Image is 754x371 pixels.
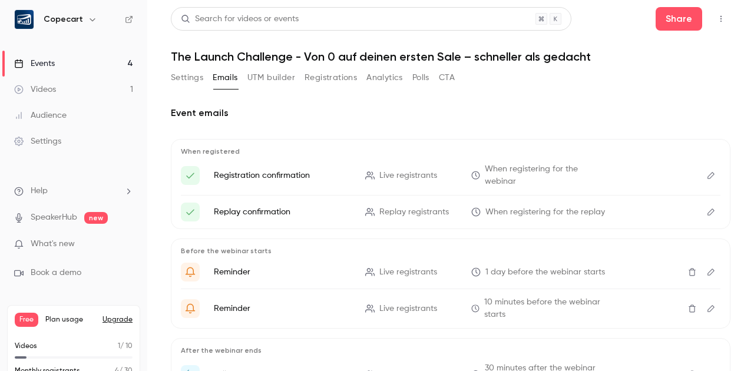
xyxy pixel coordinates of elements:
button: Registrations [305,68,357,87]
span: Live registrants [379,170,437,182]
li: {{ event_name }} is about to go live [181,296,720,321]
button: Emails [213,68,237,87]
span: Replay registrants [379,206,449,218]
div: Settings [14,135,61,147]
button: Delete [683,263,702,281]
span: 1 day before the webinar starts [485,266,605,279]
a: SpeakerHub [31,211,77,224]
button: Upgrade [102,315,133,324]
p: Registration confirmation [214,170,351,181]
button: Edit [702,166,720,185]
span: new [84,212,108,224]
span: What's new [31,238,75,250]
div: Events [14,58,55,69]
p: Videos [15,341,37,352]
span: Book a demo [31,267,81,279]
span: Live registrants [379,303,437,315]
span: Plan usage [45,315,95,324]
div: Videos [14,84,56,95]
span: When registering for the replay [485,206,605,218]
h1: The Launch Challenge - Von 0 auf deinen ersten Sale – schneller als gedacht [171,49,730,64]
p: Reminder [214,266,351,278]
button: Edit [702,203,720,221]
h6: Copecart [44,14,83,25]
span: Help [31,185,48,197]
span: When registering for the webinar [485,163,609,188]
button: Delete [683,299,702,318]
button: UTM builder [247,68,295,87]
img: Copecart [15,10,34,29]
p: Reminder [214,303,351,314]
p: After the webinar ends [181,346,720,355]
button: Settings [171,68,203,87]
span: 10 minutes before the webinar starts [484,296,609,321]
li: Get Ready for '{{ event_name }}' tomorrow! [181,263,720,281]
li: Here's your access link to {{ event_name }}! [181,163,720,188]
button: Share [656,7,702,31]
span: 1 [118,343,120,350]
li: help-dropdown-opener [14,185,133,197]
p: / 10 [118,341,133,352]
li: Here's your access link to {{ event_name }}! [181,203,720,221]
p: When registered [181,147,720,156]
h2: Event emails [171,106,730,120]
p: Replay confirmation [214,206,351,218]
button: CTA [439,68,455,87]
span: Free [15,313,38,327]
button: Polls [412,68,429,87]
button: Edit [702,299,720,318]
span: Live registrants [379,266,437,279]
p: Before the webinar starts [181,246,720,256]
button: Edit [702,263,720,281]
button: Analytics [366,68,403,87]
div: Audience [14,110,67,121]
div: Search for videos or events [181,13,299,25]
